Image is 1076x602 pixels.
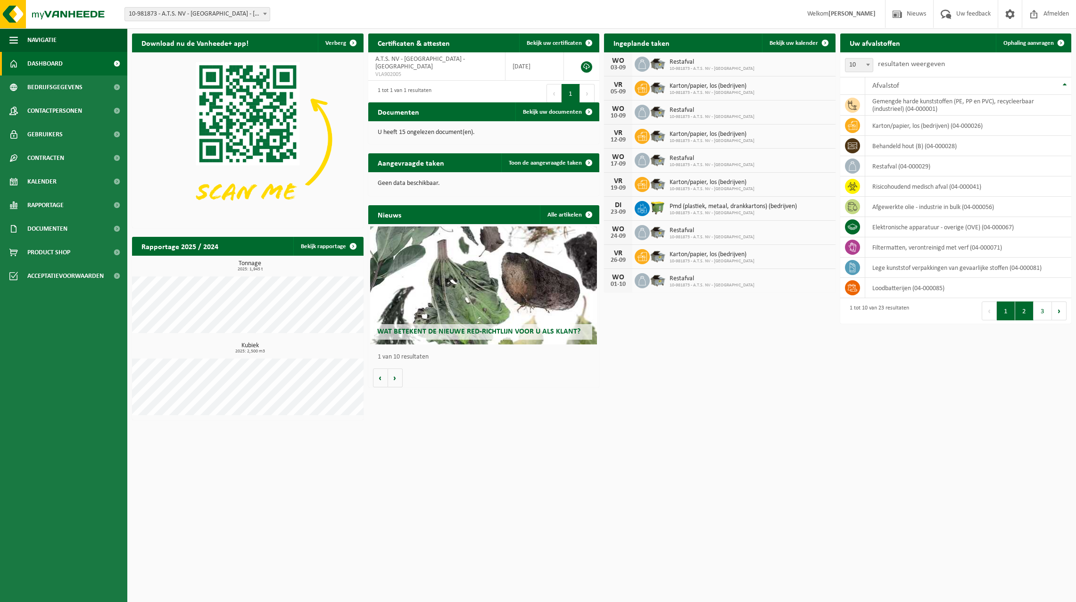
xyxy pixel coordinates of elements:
[845,59,873,72] span: 10
[670,138,754,144] span: 10-981873 - A.T.S. NV - [GEOGRAPHIC_DATA]
[1015,301,1034,320] button: 2
[865,116,1072,136] td: karton/papier, los (bedrijven) (04-000026)
[872,82,899,90] span: Afvalstof
[27,28,57,52] span: Navigatie
[368,33,459,52] h2: Certificaten & attesten
[132,52,364,226] img: Download de VHEPlus App
[670,114,754,120] span: 10-981873 - A.T.S. NV - [GEOGRAPHIC_DATA]
[293,237,363,256] a: Bekijk rapportage
[124,7,270,21] span: 10-981873 - A.T.S. NV - LANGERBRUGGE - GENT
[865,95,1072,116] td: gemengde harde kunststoffen (PE, PP en PVC), recycleerbaar (industrieel) (04-000001)
[670,275,754,283] span: Restafval
[509,160,582,166] span: Toon de aangevraagde taken
[865,237,1072,258] td: filtermatten, verontreinigd met verf (04-000071)
[1034,301,1052,320] button: 3
[370,226,597,344] a: Wat betekent de nieuwe RED-richtlijn voor u als klant?
[670,155,754,162] span: Restafval
[670,234,754,240] span: 10-981873 - A.T.S. NV - [GEOGRAPHIC_DATA]
[609,226,628,233] div: WO
[762,33,835,52] a: Bekijk uw kalender
[670,66,754,72] span: 10-981873 - A.T.S. NV - [GEOGRAPHIC_DATA]
[840,33,910,52] h2: Uw afvalstoffen
[828,10,876,17] strong: [PERSON_NAME]
[27,75,83,99] span: Bedrijfsgegevens
[670,186,754,192] span: 10-981873 - A.T.S. NV - [GEOGRAPHIC_DATA]
[378,354,595,360] p: 1 van 10 resultaten
[865,217,1072,237] td: elektronische apparatuur - overige (OVE) (04-000067)
[27,217,67,241] span: Documenten
[388,368,403,387] button: Volgende
[609,274,628,281] div: WO
[865,156,1072,176] td: restafval (04-000029)
[609,177,628,185] div: VR
[27,99,82,123] span: Contactpersonen
[125,8,270,21] span: 10-981873 - A.T.S. NV - LANGERBRUGGE - GENT
[609,113,628,119] div: 10-09
[609,161,628,167] div: 17-09
[377,328,580,335] span: Wat betekent de nieuwe RED-richtlijn voor u als klant?
[373,368,388,387] button: Vorige
[604,33,679,52] h2: Ingeplande taken
[609,57,628,65] div: WO
[609,185,628,192] div: 19-09
[132,33,258,52] h2: Download nu de Vanheede+ app!
[609,129,628,137] div: VR
[27,241,70,264] span: Product Shop
[318,33,363,52] button: Verberg
[1052,301,1067,320] button: Next
[670,59,754,66] span: Restafval
[519,33,598,52] a: Bekijk uw certificaten
[670,162,754,168] span: 10-981873 - A.T.S. NV - [GEOGRAPHIC_DATA]
[865,197,1072,217] td: afgewerkte olie - industrie in bulk (04-000056)
[580,84,595,103] button: Next
[27,193,64,217] span: Rapportage
[670,131,754,138] span: Karton/papier, los (bedrijven)
[650,127,666,143] img: WB-5000-GAL-GY-01
[137,349,364,354] span: 2025: 2,500 m3
[609,105,628,113] div: WO
[27,52,63,75] span: Dashboard
[27,170,57,193] span: Kalender
[368,102,429,121] h2: Documenten
[650,103,666,119] img: WB-5000-GAL-GY-01
[378,180,590,187] p: Geen data beschikbaar.
[865,278,1072,298] td: loodbatterijen (04-000085)
[670,179,754,186] span: Karton/papier, los (bedrijven)
[1003,40,1054,46] span: Ophaling aanvragen
[770,40,818,46] span: Bekijk uw kalender
[375,71,498,78] span: VLA902005
[378,129,590,136] p: U heeft 15 ongelezen document(en).
[325,40,346,46] span: Verberg
[609,89,628,95] div: 05-09
[996,33,1070,52] a: Ophaling aanvragen
[527,40,582,46] span: Bekijk uw certificaten
[650,55,666,71] img: WB-5000-GAL-GY-01
[650,176,666,192] img: WB-5000-GAL-GY-01
[982,301,997,320] button: Previous
[865,136,1072,156] td: behandeld hout (B) (04-000028)
[609,137,628,143] div: 12-09
[670,259,754,264] span: 10-981873 - A.T.S. NV - [GEOGRAPHIC_DATA]
[609,233,628,240] div: 24-09
[501,153,598,172] a: Toon de aangevraagde taken
[27,264,104,288] span: Acceptatievoorwaarden
[368,153,454,172] h2: Aangevraagde taken
[670,90,754,96] span: 10-981873 - A.T.S. NV - [GEOGRAPHIC_DATA]
[650,200,666,216] img: WB-1100-HPE-GN-50
[670,107,754,114] span: Restafval
[670,210,797,216] span: 10-981873 - A.T.S. NV - [GEOGRAPHIC_DATA]
[562,84,580,103] button: 1
[137,267,364,272] span: 2025: 1,945 t
[609,250,628,257] div: VR
[375,56,465,70] span: A.T.S. NV - [GEOGRAPHIC_DATA] - [GEOGRAPHIC_DATA]
[865,258,1072,278] td: lege kunststof verpakkingen van gevaarlijke stoffen (04-000081)
[609,65,628,71] div: 03-09
[609,201,628,209] div: DI
[546,84,562,103] button: Previous
[137,343,364,354] h3: Kubiek
[670,227,754,234] span: Restafval
[540,205,598,224] a: Alle artikelen
[609,209,628,216] div: 23-09
[670,203,797,210] span: Pmd (plastiek, metaal, drankkartons) (bedrijven)
[523,109,582,115] span: Bekijk uw documenten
